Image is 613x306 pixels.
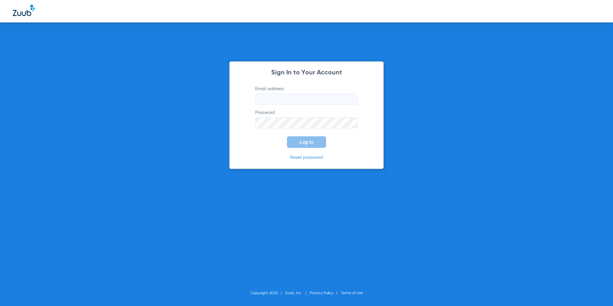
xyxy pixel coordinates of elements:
li: Zuub, Inc. [285,290,310,296]
a: Terms of Use [341,291,363,295]
img: Zuub Logo [13,5,35,16]
label: Email address [255,86,358,105]
input: Password [255,117,358,128]
h2: Sign In to Your Account [246,70,367,76]
li: Copyright 2025 [250,290,285,296]
button: Log In [287,136,326,148]
span: Log In [300,140,313,145]
a: Privacy Policy [310,291,333,295]
iframe: Chat Widget [581,275,613,306]
input: Email address [255,94,358,105]
a: Reset password [290,155,323,160]
label: Password [255,109,358,128]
